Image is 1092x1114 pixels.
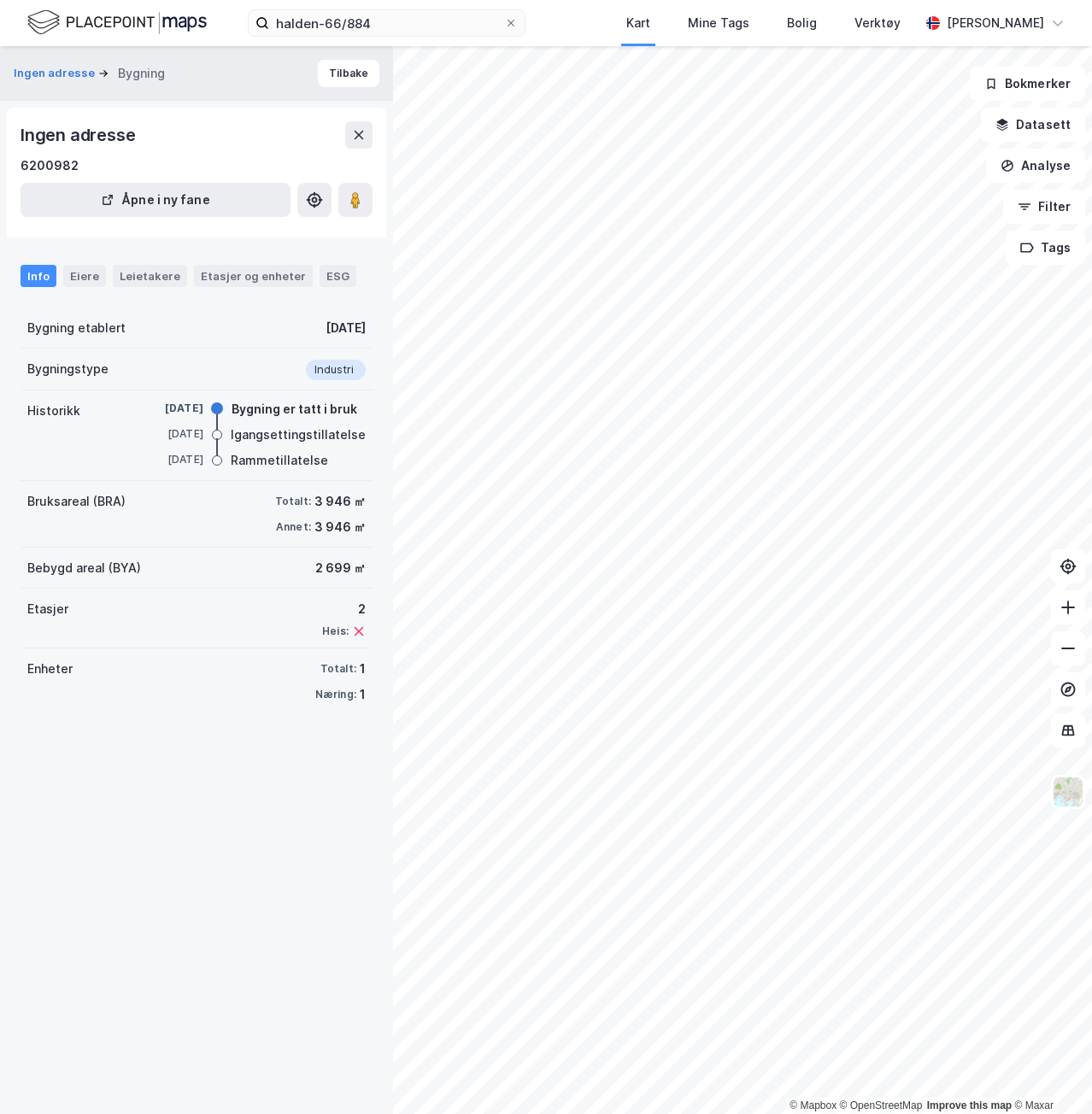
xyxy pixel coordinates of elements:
[787,13,817,33] div: Bolig
[21,265,56,287] div: Info
[970,67,1085,101] button: Bokmerker
[269,10,504,36] input: Søk på adresse, matrikkel, gårdeiere, leietakere eller personer
[63,265,106,287] div: Eiere
[27,599,68,619] div: Etasjer
[275,495,311,508] div: Totalt:
[135,426,203,442] div: [DATE]
[1052,776,1084,808] img: Z
[360,659,366,679] div: 1
[326,318,366,338] div: [DATE]
[135,452,203,467] div: [DATE]
[986,149,1085,183] button: Analyse
[320,662,356,676] div: Totalt:
[27,491,126,512] div: Bruksareal (BRA)
[322,599,366,619] div: 2
[21,155,79,176] div: 6200982
[118,63,165,84] div: Bygning
[27,659,73,679] div: Enheter
[27,558,141,578] div: Bebygd areal (BYA)
[27,401,80,421] div: Historikk
[318,60,379,87] button: Tilbake
[1003,190,1085,224] button: Filter
[1007,1032,1092,1114] iframe: Chat Widget
[947,13,1044,33] div: [PERSON_NAME]
[201,268,306,284] div: Etasjer og enheter
[1006,231,1085,265] button: Tags
[927,1099,1012,1111] a: Improve this map
[688,13,749,33] div: Mine Tags
[231,450,328,471] div: Rammetillatelse
[314,517,366,537] div: 3 946 ㎡
[27,8,207,38] img: logo.f888ab2527a4732fd821a326f86c7f29.svg
[360,684,366,705] div: 1
[27,359,109,379] div: Bygningstype
[981,108,1085,142] button: Datasett
[276,520,311,534] div: Annet:
[790,1099,837,1111] a: Mapbox
[27,318,126,338] div: Bygning etablert
[320,265,356,287] div: ESG
[1007,1032,1092,1114] div: Kontrollprogram for chat
[14,65,98,82] button: Ingen adresse
[322,624,349,638] div: Heis:
[626,13,650,33] div: Kart
[21,121,138,149] div: Ingen adresse
[840,1099,923,1111] a: OpenStreetMap
[231,425,366,445] div: Igangsettingstillatelse
[315,688,356,701] div: Næring:
[854,13,901,33] div: Verktøy
[135,401,203,416] div: [DATE]
[113,265,187,287] div: Leietakere
[21,183,291,217] button: Åpne i ny fane
[232,399,357,419] div: Bygning er tatt i bruk
[315,558,366,578] div: 2 699 ㎡
[314,491,366,512] div: 3 946 ㎡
